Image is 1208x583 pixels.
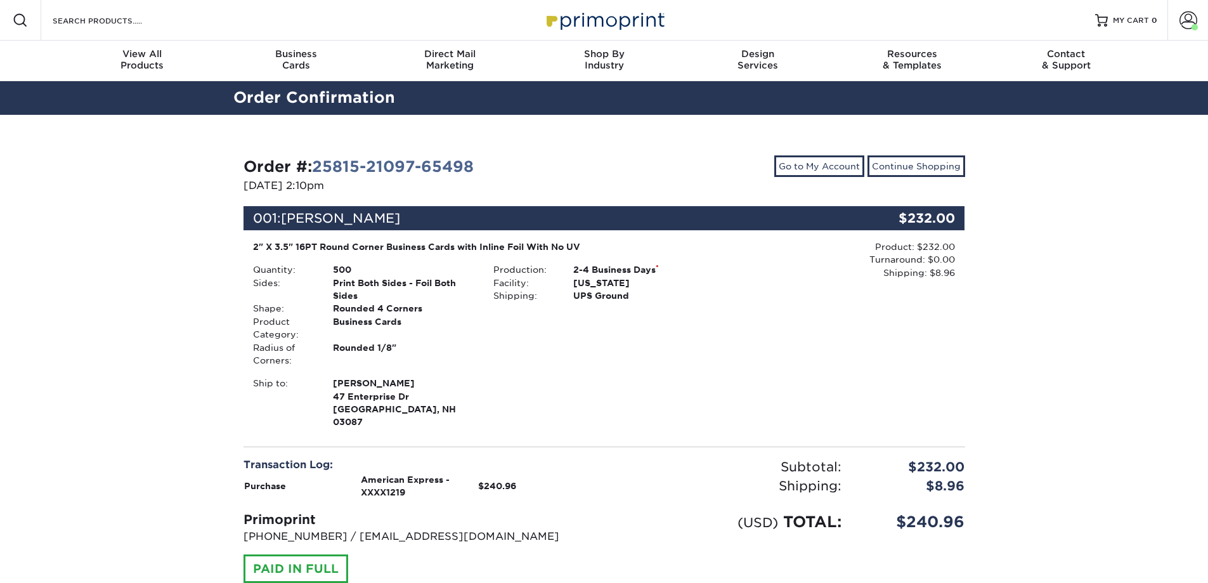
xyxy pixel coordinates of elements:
span: Shop By [527,48,681,60]
div: Business Cards [323,315,484,341]
small: (USD) [737,514,778,530]
div: Product Category: [244,315,323,341]
span: TOTAL: [783,513,841,531]
span: Business [219,48,373,60]
span: [PERSON_NAME] [333,377,474,390]
span: MY CART [1113,15,1149,26]
div: Shipping: [484,289,564,302]
strong: American Express - XXXX1219 [361,475,450,497]
div: Sides: [244,277,323,303]
div: Print Both Sides - Foil Both Sides [323,277,484,303]
div: 2-4 Business Days [564,263,724,276]
input: SEARCH PRODUCTS..... [51,13,175,28]
div: 500 [323,263,484,276]
div: Marketing [373,48,527,71]
img: Primoprint [541,6,668,34]
a: View AllProducts [65,41,219,81]
div: 2" X 3.5" 16PT Round Corner Business Cards with Inline Foil With No UV [253,240,715,253]
a: Continue Shopping [867,155,965,177]
strong: Purchase [244,481,286,491]
span: Resources [835,48,989,60]
span: [PERSON_NAME] [281,211,400,226]
div: & Support [989,48,1143,71]
div: Subtotal: [604,457,851,476]
div: Quantity: [244,263,323,276]
span: 47 Enterprise Dr [333,390,474,403]
span: Design [681,48,835,60]
div: Rounded 4 Corners [323,302,484,315]
a: DesignServices [681,41,835,81]
div: $240.96 [851,511,975,534]
strong: [GEOGRAPHIC_DATA], NH 03087 [333,377,474,427]
div: Ship to: [244,377,323,429]
div: Product: $232.00 Turnaround: $0.00 Shipping: $8.96 [724,240,955,279]
div: Products [65,48,219,71]
div: $232.00 [845,206,965,230]
span: Direct Mail [373,48,527,60]
a: Go to My Account [774,155,864,177]
div: Services [681,48,835,71]
div: Facility: [484,277,564,289]
a: 25815-21097-65498 [312,157,474,176]
div: Production: [484,263,564,276]
p: [DATE] 2:10pm [244,178,595,193]
div: Industry [527,48,681,71]
a: BusinessCards [219,41,373,81]
a: Resources& Templates [835,41,989,81]
span: 0 [1152,16,1157,25]
div: Rounded 1/8" [323,341,484,367]
div: Cards [219,48,373,71]
strong: Order #: [244,157,474,176]
span: View All [65,48,219,60]
a: Shop ByIndustry [527,41,681,81]
div: $232.00 [851,457,975,476]
h2: Order Confirmation [224,86,985,110]
span: Contact [989,48,1143,60]
div: Transaction Log: [244,457,595,473]
div: Primoprint [244,510,595,529]
div: $8.96 [851,476,975,495]
div: [US_STATE] [564,277,724,289]
a: Contact& Support [989,41,1143,81]
strong: $240.96 [478,481,516,491]
div: UPS Ground [564,289,724,302]
div: Shape: [244,302,323,315]
div: & Templates [835,48,989,71]
div: Radius of Corners: [244,341,323,367]
div: Shipping: [604,476,851,495]
p: [PHONE_NUMBER] / [EMAIL_ADDRESS][DOMAIN_NAME] [244,529,595,544]
div: 001: [244,206,845,230]
a: Direct MailMarketing [373,41,527,81]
